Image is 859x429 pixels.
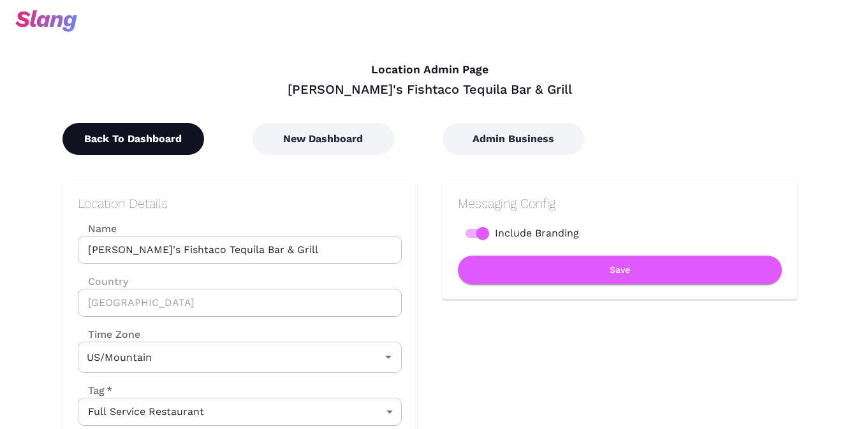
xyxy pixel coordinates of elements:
[78,383,112,398] label: Tag
[78,327,402,342] label: Time Zone
[253,133,394,145] a: New Dashboard
[62,81,797,98] div: [PERSON_NAME]'s Fishtaco Tequila Bar & Grill
[78,398,402,426] div: Full Service Restaurant
[458,196,782,211] h2: Messaging Config
[495,226,579,241] span: Include Branding
[379,348,397,366] button: Open
[253,123,394,155] button: New Dashboard
[78,196,402,211] h2: Location Details
[62,133,204,145] a: Back To Dashboard
[15,10,77,32] img: svg+xml;base64,PHN2ZyB3aWR0aD0iOTciIGhlaWdodD0iMzQiIHZpZXdCb3g9IjAgMCA5NyAzNCIgZmlsbD0ibm9uZSIgeG...
[62,123,204,155] button: Back To Dashboard
[458,256,782,284] button: Save
[78,221,402,236] label: Name
[443,133,584,145] a: Admin Business
[78,274,402,289] label: Country
[443,123,584,155] button: Admin Business
[62,63,797,77] h4: Location Admin Page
